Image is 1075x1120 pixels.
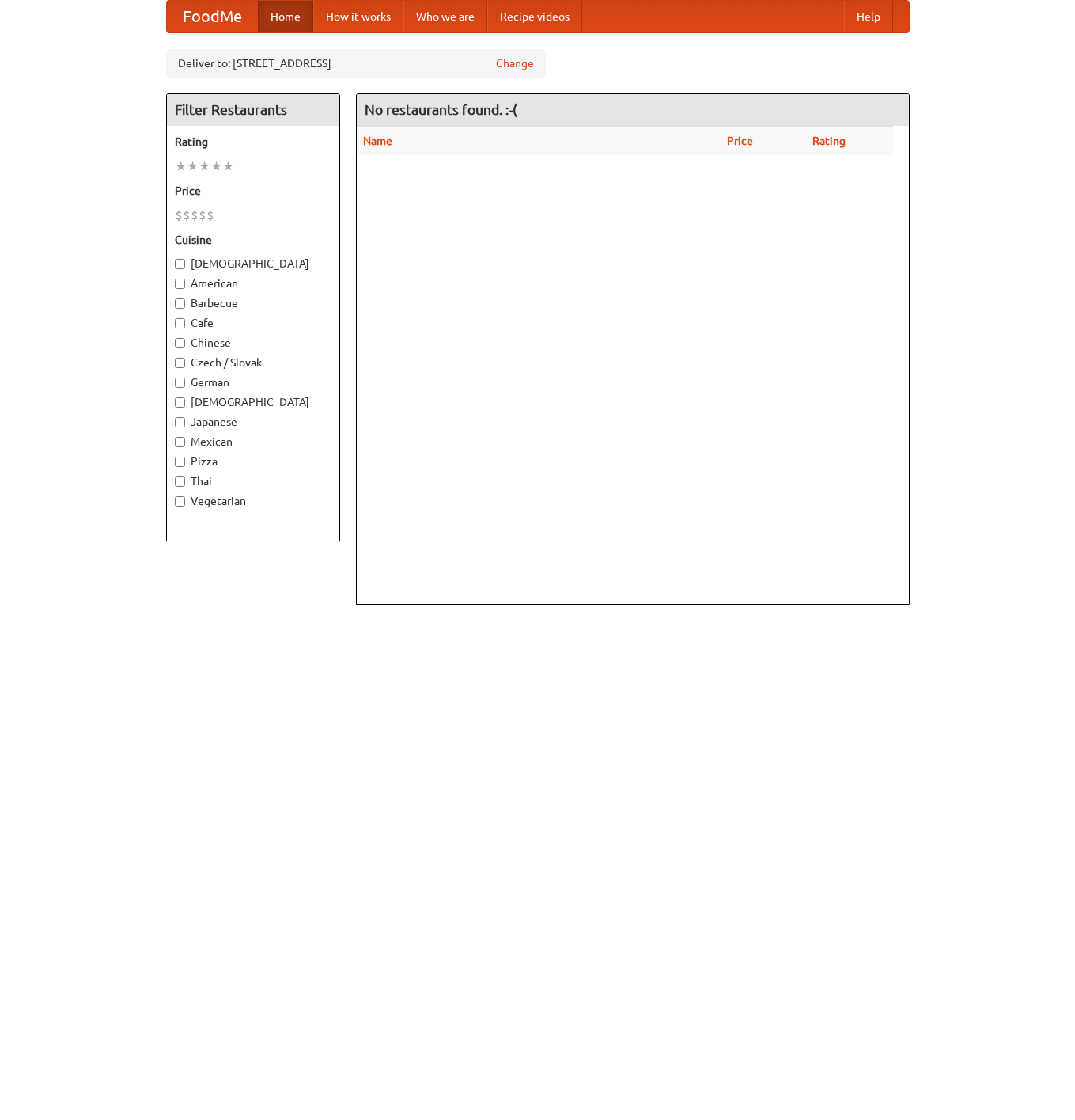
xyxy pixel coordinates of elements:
[487,1,582,32] a: Recipe videos
[166,49,546,78] div: Deliver to: [STREET_ADDRESS]
[199,158,210,175] li: ★
[175,457,185,467] input: Pizza
[167,1,258,32] a: FoodMe
[175,414,331,430] label: Japanese
[175,454,331,469] label: Pizza
[175,338,185,348] input: Chinese
[175,434,331,450] label: Mexican
[175,279,185,289] input: American
[175,378,185,388] input: German
[206,207,214,224] li: $
[175,473,331,489] label: Thai
[175,496,185,507] input: Vegetarian
[167,94,339,126] h4: Filter Restaurants
[403,1,487,32] a: Who we are
[812,135,846,147] a: Rating
[175,295,331,311] label: Barbecue
[175,374,331,390] label: German
[258,1,313,32] a: Home
[844,1,893,32] a: Help
[175,394,331,410] label: [DEMOGRAPHIC_DATA]
[175,134,331,150] h5: Rating
[175,335,331,351] label: Chinese
[175,437,185,447] input: Mexican
[175,417,185,427] input: Japanese
[175,315,331,331] label: Cafe
[175,259,185,269] input: [DEMOGRAPHIC_DATA]
[175,275,331,291] label: American
[175,183,331,199] h5: Price
[183,207,191,224] li: $
[175,355,331,370] label: Czech / Slovak
[210,158,222,175] li: ★
[175,493,331,509] label: Vegetarian
[191,207,199,224] li: $
[175,158,187,175] li: ★
[175,298,185,309] input: Barbecue
[313,1,403,32] a: How it works
[222,158,234,175] li: ★
[175,476,185,487] input: Thai
[175,256,331,271] label: [DEMOGRAPHIC_DATA]
[496,55,534,71] a: Change
[363,135,392,147] a: Name
[199,207,206,224] li: $
[175,232,331,248] h5: Cuisine
[175,318,185,328] input: Cafe
[727,135,753,147] a: Price
[175,207,183,224] li: $
[187,158,199,175] li: ★
[175,358,185,368] input: Czech / Slovak
[365,102,517,117] ng-pluralize: No restaurants found. :-(
[175,397,185,408] input: [DEMOGRAPHIC_DATA]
